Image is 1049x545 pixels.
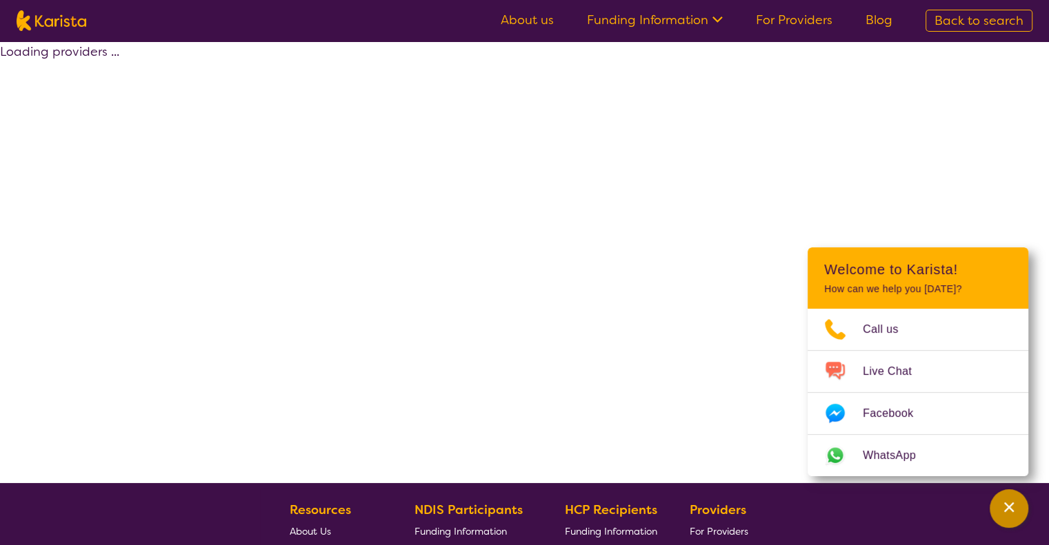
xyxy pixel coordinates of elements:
[565,525,657,537] span: Funding Information
[565,502,657,518] b: HCP Recipients
[824,283,1012,295] p: How can we help you [DATE]?
[587,12,723,28] a: Funding Information
[690,525,748,537] span: For Providers
[501,12,554,28] a: About us
[990,489,1028,528] button: Channel Menu
[414,502,523,518] b: NDIS Participants
[17,10,86,31] img: Karista logo
[290,520,382,542] a: About Us
[290,525,331,537] span: About Us
[690,502,746,518] b: Providers
[863,361,928,382] span: Live Chat
[565,520,657,542] a: Funding Information
[808,247,1028,476] div: Channel Menu
[866,12,892,28] a: Blog
[926,10,1032,32] a: Back to search
[756,12,832,28] a: For Providers
[414,520,533,542] a: Funding Information
[290,502,351,518] b: Resources
[690,520,754,542] a: For Providers
[863,403,930,424] span: Facebook
[863,445,932,466] span: WhatsApp
[808,309,1028,476] ul: Choose channel
[863,319,915,340] span: Call us
[824,261,1012,278] h2: Welcome to Karista!
[414,525,507,537] span: Funding Information
[808,435,1028,476] a: Web link opens in a new tab.
[935,12,1023,29] span: Back to search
